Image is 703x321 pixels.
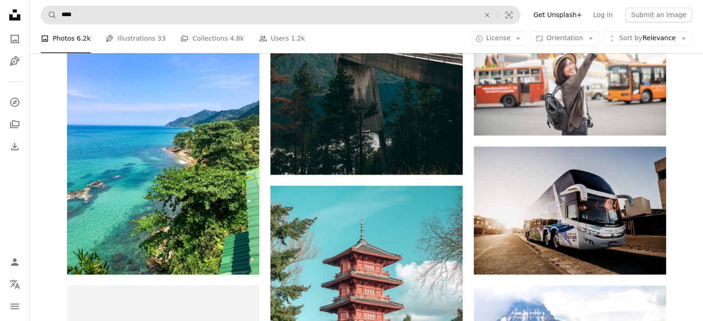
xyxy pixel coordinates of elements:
[67,142,259,150] a: green trees near body of water during daytime
[619,35,642,42] span: Sort by
[546,35,583,42] span: Orientation
[474,146,666,274] img: gray and black bus parked during daytime
[474,67,666,75] a: Young Asian travel woman is enjoying with beautiful place in Bangkok, Thailand
[6,253,24,271] a: Log in / Sign up
[474,7,666,135] img: Young Asian travel woman is enjoying with beautiful place in Bangkok, Thailand
[470,31,527,46] button: License
[6,275,24,293] button: Language
[603,31,692,46] button: Sort byRelevance
[230,34,244,44] span: 4.8k
[6,115,24,133] a: Collections
[486,35,511,42] span: License
[105,24,165,54] a: Illustrations 33
[625,7,692,22] button: Submit an image
[259,24,305,54] a: Users 1.2k
[6,30,24,48] a: Photos
[180,24,244,54] a: Collections 4.8k
[6,297,24,315] button: Menu
[477,6,497,24] button: Clear
[41,6,520,24] form: Find visuals sitewide
[530,31,599,46] button: Orientation
[498,6,520,24] button: Visual search
[6,6,24,26] a: Home — Unsplash
[619,34,676,43] span: Relevance
[291,34,305,44] span: 1.2k
[67,18,259,274] img: green trees near body of water during daytime
[6,137,24,156] a: Download History
[474,206,666,214] a: gray and black bus parked during daytime
[6,52,24,70] a: Illustrations
[528,7,587,22] a: Get Unsplash+
[6,93,24,111] a: Explore
[158,34,166,44] span: 33
[41,6,57,24] button: Search Unsplash
[587,7,618,22] a: Log in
